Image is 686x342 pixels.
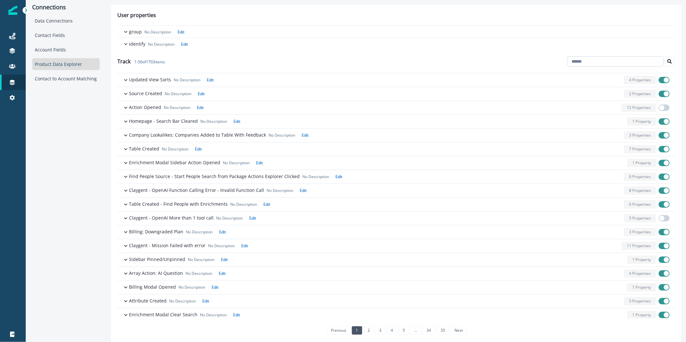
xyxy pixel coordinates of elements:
[188,257,215,263] p: No Description
[32,44,100,56] div: Account Fields
[131,59,165,65] span: 1 - 50 of 1703 items
[632,160,651,166] p: 1 Property
[627,243,651,249] p: 11 Properties
[178,284,205,290] p: No Description
[129,118,198,124] p: Homepage - Search Bar Cleared
[129,28,142,35] p: group
[269,132,295,138] p: No Description
[117,184,675,197] button: Claygent - OpenAI Function Calling Error - Invalid Function CallNo DescriptionEdit8 Properties
[198,91,205,96] p: Edit
[219,229,226,235] p: Edit
[174,29,184,35] button: Edit
[410,326,421,335] a: Jump forward
[230,202,257,207] p: No Description
[178,29,184,35] p: Edit
[208,243,235,249] p: No Description
[632,119,651,124] p: 1 Property
[451,326,467,335] a: Next page
[117,38,675,50] button: identifyNo DescriptionEdit
[399,326,409,335] a: Page 5
[208,284,218,290] button: Edit
[117,198,675,211] button: Table Created - Find People with EnrichmentsNo DescriptionEdit6 Properties
[198,298,209,304] button: Edit
[129,242,206,249] p: Claygent - Mission Failed with error
[215,229,226,235] button: Edit
[169,298,196,304] p: No Description
[129,131,266,138] p: Company Lookalikes: Companies Added to Table With Feedback
[629,298,651,304] p: 5 Properties
[629,77,651,83] p: 4 Properties
[129,270,183,276] p: Array Action: AI Question
[117,170,675,184] button: Find People Source - Start People Search from Package Actions Explorer ClickedNo DescriptionEdit0...
[129,214,214,221] p: Claygent - OpenAI More than 1 tool call
[117,212,675,225] button: Claygent - OpenAI More than 1 tool callNo DescriptionEdit5 Properties
[164,105,190,111] p: No Description
[217,257,228,262] button: Edit
[216,215,243,221] p: No Description
[117,267,675,280] button: Array Action: AI QuestionNo DescriptionEdit4 Properties
[202,298,209,304] p: Edit
[423,326,435,335] a: Page 34
[629,188,651,194] p: 8 Properties
[629,202,651,207] p: 6 Properties
[117,253,675,266] button: Sidebar Pinned/UnpinnedNo DescriptionEdit1 Property
[197,105,204,110] p: Edit
[298,132,308,138] button: Edit
[117,26,675,38] button: groupNo DescriptionEdit
[229,312,240,318] button: Edit
[263,202,270,207] p: Edit
[302,132,308,138] p: Edit
[207,77,214,83] p: Edit
[629,174,651,180] p: 0 Properties
[632,284,651,290] p: 1 Property
[129,159,220,166] p: Enrichment Modal Sidebar Action Opened
[186,229,213,235] p: No Description
[117,281,675,294] button: Billing Modal OpenedNo DescriptionEdit1 Property
[352,326,362,335] a: Page 1 is your current page
[129,104,161,111] p: Action Opened
[32,73,100,85] div: Contact to Account Matching
[129,187,264,194] p: Claygent - OpenAI Function Calling Error - Invalid Function Call
[32,58,100,70] div: Product Data Explorer
[219,271,225,276] p: Edit
[223,160,250,166] p: No Description
[629,229,651,235] p: 3 Properties
[129,90,162,97] p: Source Created
[129,145,159,152] p: Table Created
[629,132,651,138] p: 3 Properties
[629,271,651,276] p: 4 Properties
[629,215,651,221] p: 5 Properties
[627,105,651,111] p: 12 Properties
[117,58,165,65] p: Track
[32,15,100,27] div: Data Connections
[117,87,675,101] button: Source CreatedNo DescriptionEdit2 Properties
[181,41,188,47] p: Edit
[221,257,228,262] p: Edit
[212,284,218,290] p: Edit
[632,312,651,318] p: 1 Property
[117,156,675,170] button: Enrichment Modal Sidebar Action OpenedNo DescriptionEdit1 Property
[129,228,183,235] p: Billing: Downgraded Plan
[629,91,651,97] p: 2 Properties
[129,201,228,207] p: Table Created - Find People with Enrichments
[186,271,212,276] p: No Description
[195,146,202,152] p: Edit
[233,312,240,318] p: Edit
[32,29,100,41] div: Contact Fields
[387,326,397,335] a: Page 4
[237,243,248,248] button: Edit
[364,326,374,335] a: Page 2
[129,173,300,180] p: Find People Source - Start People Search from Package Actions Explorer Clicked
[267,188,293,194] p: No Description
[193,105,204,110] button: Edit
[117,129,675,142] button: Company Lookalikes: Companies Added to Table With FeedbackNo DescriptionEdit3 Properties
[191,146,202,152] button: Edit
[256,160,263,166] p: Edit
[117,308,675,322] button: Enrichment Modal Clear SearchNo DescriptionEdit1 Property
[148,41,175,47] p: No Description
[129,76,171,83] p: Updated View Sorts
[325,326,467,335] ul: Pagination
[194,91,205,96] button: Edit
[117,239,675,253] button: Claygent - Mission Failed with errorNo DescriptionEdit11 Properties
[129,40,145,47] p: identify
